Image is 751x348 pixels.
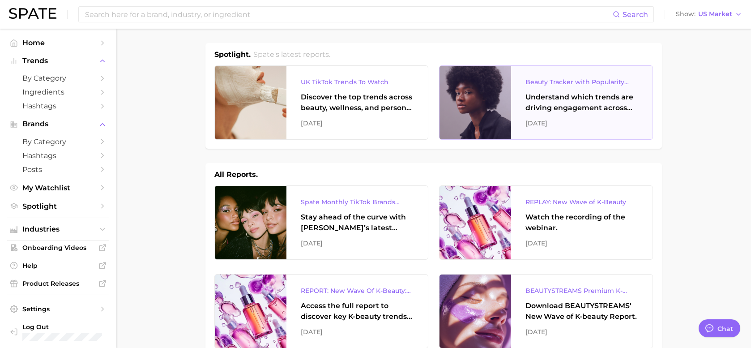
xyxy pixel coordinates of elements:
a: Hashtags [7,149,109,163]
a: Product Releases [7,277,109,290]
span: Hashtags [22,151,94,160]
button: Industries [7,223,109,236]
div: BEAUTYSTREAMS Premium K-beauty Trends Report [525,285,638,296]
span: Onboarding Videos [22,244,94,252]
h2: Spate's latest reports. [253,49,330,60]
div: Stay ahead of the curve with [PERSON_NAME]’s latest monthly tracker, spotlighting the fastest-gro... [301,212,414,233]
a: Beauty Tracker with Popularity IndexUnderstand which trends are driving engagement across platfor... [439,65,653,140]
a: Log out. Currently logged in with e-mail jenine.guerriero@givaudan.com. [7,320,109,344]
div: [DATE] [525,118,638,129]
div: REPORT: New Wave Of K-Beauty: [GEOGRAPHIC_DATA]’s Trending Innovations In Skincare & Color Cosmetics [301,285,414,296]
span: Ingredients [22,88,94,96]
span: Show [676,12,696,17]
span: US Market [698,12,732,17]
span: Hashtags [22,102,94,110]
h1: All Reports. [214,169,258,180]
div: Discover the top trends across beauty, wellness, and personal care on TikTok [GEOGRAPHIC_DATA]. [301,92,414,113]
div: Access the full report to discover key K-beauty trends influencing [DATE] beauty market [301,301,414,322]
span: Settings [22,305,94,313]
div: REPLAY: New Wave of K-Beauty [525,197,638,207]
a: Spotlight [7,199,109,213]
a: Home [7,36,109,50]
a: Help [7,259,109,272]
a: Hashtags [7,99,109,113]
div: [DATE] [525,327,638,337]
a: UK TikTok Trends To WatchDiscover the top trends across beauty, wellness, and personal care on Ti... [214,65,428,140]
span: by Category [22,74,94,82]
div: Watch the recording of the webinar. [525,212,638,233]
span: Help [22,262,94,270]
span: Spotlight [22,202,94,211]
a: Ingredients [7,85,109,99]
a: My Watchlist [7,181,109,195]
div: [DATE] [301,238,414,249]
span: Search [623,10,648,19]
input: Search here for a brand, industry, or ingredient [84,7,613,22]
span: Home [22,39,94,47]
span: Log Out [22,323,123,331]
img: SPATE [9,8,56,19]
div: Spate Monthly TikTok Brands Tracker [301,197,414,207]
a: by Category [7,135,109,149]
span: Trends [22,57,94,65]
div: Download BEAUTYSTREAMS' New Wave of K-beauty Report. [525,301,638,322]
a: Spate Monthly TikTok Brands TrackerStay ahead of the curve with [PERSON_NAME]’s latest monthly tr... [214,185,428,260]
div: UK TikTok Trends To Watch [301,77,414,87]
button: Brands [7,117,109,131]
span: My Watchlist [22,184,94,192]
a: Posts [7,163,109,176]
button: ShowUS Market [674,9,744,20]
div: [DATE] [525,238,638,249]
span: Industries [22,225,94,233]
a: REPLAY: New Wave of K-BeautyWatch the recording of the webinar.[DATE] [439,185,653,260]
span: Brands [22,120,94,128]
a: Onboarding Videos [7,241,109,254]
a: by Category [7,71,109,85]
div: Understand which trends are driving engagement across platforms in the skin, hair, makeup, and fr... [525,92,638,113]
div: [DATE] [301,118,414,129]
span: by Category [22,137,94,146]
div: [DATE] [301,327,414,337]
span: Posts [22,165,94,174]
button: Trends [7,54,109,68]
span: Product Releases [22,279,94,288]
a: Settings [7,302,109,316]
div: Beauty Tracker with Popularity Index [525,77,638,87]
h1: Spotlight. [214,49,251,60]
